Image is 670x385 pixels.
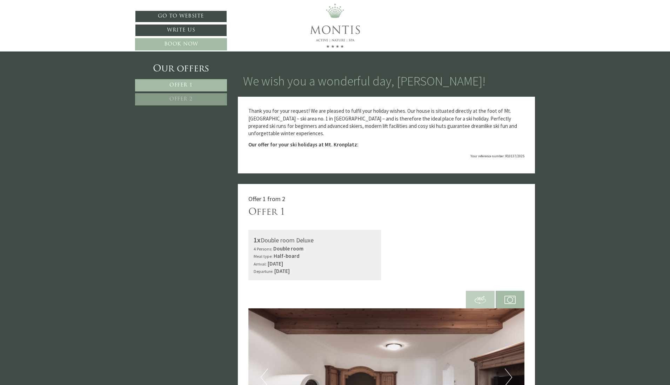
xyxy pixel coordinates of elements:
b: [DATE] [274,268,290,274]
span: Offer 1 from 2 [248,195,285,203]
span: Offer 1 [169,83,193,88]
b: Double room [273,245,303,252]
small: Meal type: [254,253,273,259]
small: 4 Persons: [254,246,272,252]
strong: Our offer for your ski holidays at Mt. Kronplatz: [248,141,359,148]
span: Offer 2 [169,97,193,102]
b: [DATE] [268,260,283,267]
div: Double room Deluxe [254,235,376,245]
h1: We wish you a wonderful day, [PERSON_NAME]! [243,74,485,88]
b: 1x [254,235,261,244]
small: Departure: [254,268,273,274]
b: Half-board [274,253,300,259]
small: Arrival: [254,261,267,267]
div: Offer 1 [248,206,285,219]
img: camera.svg [504,294,516,305]
p: Thank you for your request! We are pleased to fulfil your holiday wishes. Our house is situated d... [248,107,525,137]
span: Your reference number: R10137/2025 [470,154,524,158]
img: 360-grad.svg [475,294,486,305]
div: Our offers [135,63,227,76]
